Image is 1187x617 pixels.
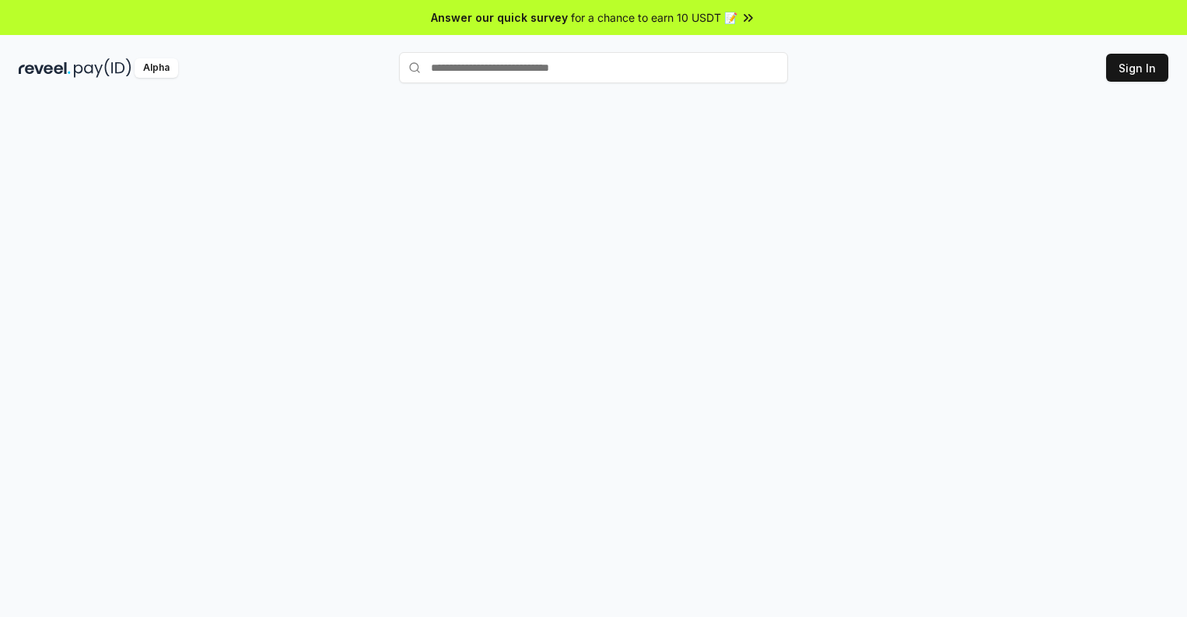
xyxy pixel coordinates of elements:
[135,58,178,78] div: Alpha
[571,9,737,26] span: for a chance to earn 10 USDT 📝
[74,58,131,78] img: pay_id
[19,58,71,78] img: reveel_dark
[431,9,568,26] span: Answer our quick survey
[1106,54,1168,82] button: Sign In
